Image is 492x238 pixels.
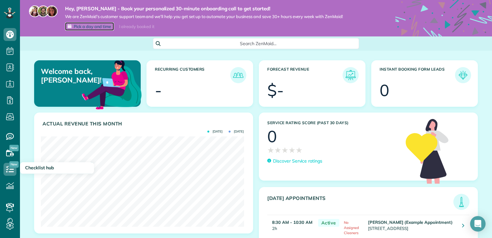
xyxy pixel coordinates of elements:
span: ★ [289,144,296,156]
div: - [155,82,162,98]
img: maria-72a9807cf96188c08ef61303f053569d2e2a8a1cde33d635c8a3ac13582a053d.jpg [29,5,41,17]
span: Active [318,219,339,227]
span: Checklist hub [25,165,54,171]
span: Pick a day and time [74,24,111,29]
img: jorge-587dff0eeaa6aab1f244e6dc62b8924c3b6ad411094392a53c71c6c4a576187d.jpg [37,5,49,17]
span: ★ [281,144,289,156]
h3: Forecast Revenue [267,67,343,83]
img: icon_recurring_customers-cf858462ba22bcd05b5a5880d41d6543d210077de5bb9ebc9590e49fd87d84ed.png [232,69,245,82]
h3: Actual Revenue this month [43,121,246,127]
div: Open Intercom Messenger [470,216,486,232]
span: ★ [274,144,281,156]
img: icon_form_leads-04211a6a04a5b2264e4ee56bc0799ec3eb69b7e499cbb523a139df1d13a81ae0.png [457,69,469,82]
strong: [PERSON_NAME] (Example Appointment) [368,220,453,225]
div: $- [267,82,284,98]
h3: [DATE] Appointments [267,195,453,210]
a: Discover Service ratings [267,158,322,164]
strong: Hey, [PERSON_NAME] - Book your personalized 30-minute onboarding call to get started! [65,5,343,12]
span: [DATE] [207,130,222,133]
span: New [9,161,19,168]
span: We are ZenMaid’s customer support team and we’ll help you get set up to automate your business an... [65,14,343,19]
p: Discover Service ratings [273,158,322,164]
span: ★ [267,144,274,156]
span: ★ [296,144,303,156]
span: No Assigned Cleaners [344,220,359,235]
h3: Recurring Customers [155,67,230,83]
img: icon_todays_appointments-901f7ab196bb0bea1936b74009e4eb5ffbc2d2711fa7634e0d609ed5ef32b18b.png [455,195,468,208]
div: 0 [267,128,277,144]
img: icon_forecast_revenue-8c13a41c7ed35a8dcfafea3cbb826a0462acb37728057bba2d056411b612bbbe.png [344,69,357,82]
p: Welcome back, [PERSON_NAME]! [41,67,106,84]
h3: Service Rating score (past 30 days) [267,121,399,125]
td: 2h [267,215,315,238]
td: [STREET_ADDRESS] [366,215,457,238]
strong: 8:30 AM - 10:30 AM [272,220,312,225]
img: dashboard_welcome-42a62b7d889689a78055ac9021e634bf52bae3f8056760290aed330b23ab8690.png [80,53,143,115]
div: 0 [380,82,389,98]
span: [DATE] [229,130,244,133]
h3: Instant Booking Form Leads [380,67,455,83]
a: Pick a day and time [65,22,114,31]
div: I already booked it [115,23,158,31]
img: michelle-19f622bdf1676172e81f8f8fba1fb50e276960ebfe0243fe18214015130c80e4.jpg [46,5,58,17]
span: New [9,145,19,151]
